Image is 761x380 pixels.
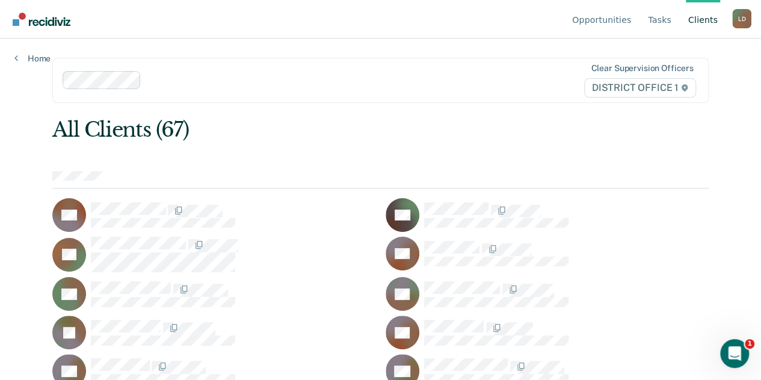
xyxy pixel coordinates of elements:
div: L D [732,9,751,28]
a: Home [14,53,51,64]
div: Clear supervision officers [591,63,693,73]
iframe: Intercom live chat [720,339,749,368]
img: Recidiviz [13,13,70,26]
span: 1 [745,339,754,349]
span: DISTRICT OFFICE 1 [584,78,696,98]
div: All Clients (67) [52,117,577,142]
button: Profile dropdown button [732,9,751,28]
